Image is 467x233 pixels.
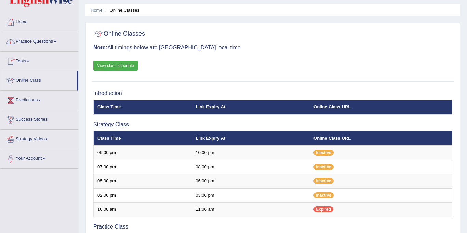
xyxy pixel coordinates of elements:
[91,8,103,13] a: Home
[94,160,192,174] td: 07:00 pm
[0,32,78,49] a: Practice Questions
[192,131,310,145] th: Link Expiry At
[192,203,310,217] td: 11:00 am
[0,149,78,166] a: Your Account
[192,160,310,174] td: 08:00 pm
[94,145,192,160] td: 09:00 pm
[93,61,138,71] a: View class schedule
[93,224,452,230] h3: Practice Class
[104,7,139,13] li: Online Classes
[94,203,192,217] td: 10:00 am
[192,188,310,203] td: 03:00 pm
[93,90,452,96] h3: Introduction
[310,100,452,114] th: Online Class URL
[192,145,310,160] td: 10:00 pm
[313,206,333,212] span: Expired
[313,178,334,184] span: Inactive
[0,91,78,108] a: Predictions
[94,100,192,114] th: Class Time
[310,131,452,145] th: Online Class URL
[93,44,107,50] b: Note:
[192,174,310,189] td: 06:00 pm
[313,164,334,170] span: Inactive
[94,188,192,203] td: 02:00 pm
[94,174,192,189] td: 05:00 pm
[93,29,145,39] h2: Online Classes
[0,71,77,88] a: Online Class
[0,110,78,127] a: Success Stories
[93,44,452,51] h3: All timings below are [GEOGRAPHIC_DATA] local time
[0,130,78,147] a: Strategy Videos
[0,52,78,69] a: Tests
[0,13,78,30] a: Home
[313,192,334,198] span: Inactive
[313,150,334,156] span: Inactive
[93,121,452,128] h3: Strategy Class
[94,131,192,145] th: Class Time
[192,100,310,114] th: Link Expiry At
